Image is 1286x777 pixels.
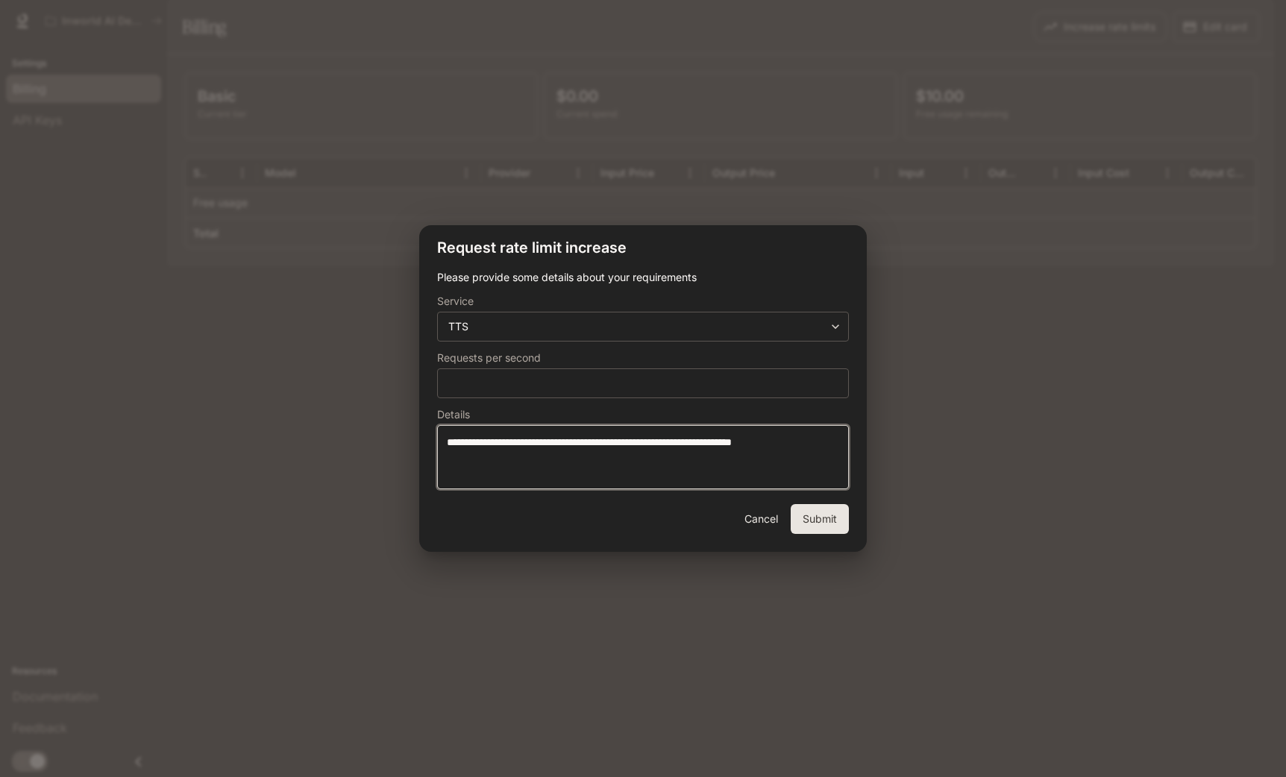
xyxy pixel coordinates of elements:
[438,319,848,334] div: TTS
[437,270,849,285] p: Please provide some details about your requirements
[437,409,470,420] p: Details
[437,296,474,306] p: Service
[437,353,541,363] p: Requests per second
[737,504,785,534] button: Cancel
[791,504,849,534] button: Submit
[419,225,867,270] h2: Request rate limit increase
